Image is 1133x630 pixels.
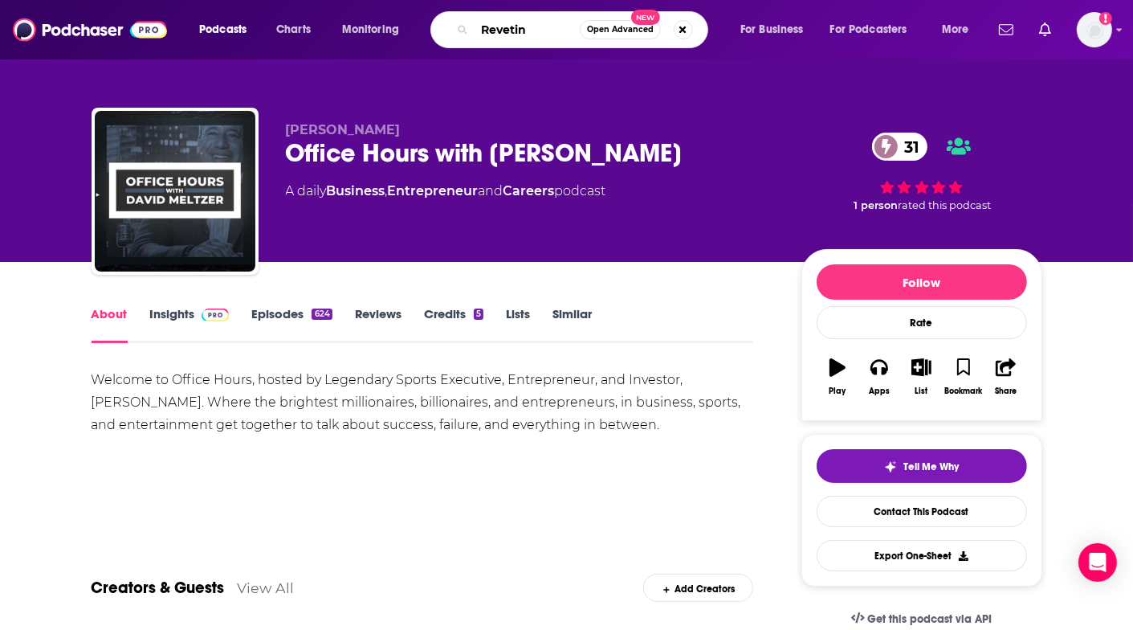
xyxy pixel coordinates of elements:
span: New [631,10,660,25]
a: About [92,306,128,343]
a: Charts [266,17,320,43]
span: Podcasts [199,18,247,41]
a: InsightsPodchaser Pro [150,306,230,343]
a: Show notifications dropdown [992,16,1020,43]
span: Get this podcast via API [867,612,992,626]
a: Episodes624 [251,306,332,343]
button: List [900,348,942,406]
button: Follow [817,264,1027,300]
span: Logged in as megcassidy [1077,12,1112,47]
span: , [385,183,388,198]
span: 31 [888,133,927,161]
img: Podchaser Pro [202,309,230,321]
button: Bookmark [943,348,984,406]
span: More [942,18,969,41]
div: Apps [869,387,890,396]
span: For Podcasters [830,18,907,41]
button: Share [984,348,1026,406]
span: Charts [276,18,311,41]
button: open menu [820,17,931,43]
span: Monitoring [342,18,399,41]
img: tell me why sparkle [884,460,897,473]
div: 5 [474,309,483,320]
div: Rate [817,306,1027,339]
div: A daily podcast [286,182,606,201]
button: Show profile menu [1077,12,1112,47]
a: Entrepreneur [388,183,479,198]
button: Play [817,348,858,406]
button: open menu [331,17,420,43]
div: Search podcasts, credits, & more... [446,11,723,48]
span: Open Advanced [587,26,654,34]
a: Show notifications dropdown [1033,16,1058,43]
div: Play [829,387,846,396]
button: open menu [188,17,267,43]
img: User Profile [1077,12,1112,47]
div: 31 1 personrated this podcast [801,122,1042,222]
a: 31 [872,133,927,161]
div: Share [995,387,1017,396]
a: Creators & Guests [92,578,225,598]
input: Search podcasts, credits, & more... [475,17,580,43]
a: Lists [506,306,530,343]
button: open menu [931,17,989,43]
span: Tell Me Why [903,460,959,473]
button: tell me why sparkleTell Me Why [817,449,1027,483]
div: 624 [312,309,332,320]
button: Export One-Sheet [817,540,1027,571]
button: Apps [858,348,900,406]
span: 1 person [854,199,899,211]
a: Similar [552,306,592,343]
div: Open Intercom Messenger [1078,543,1117,582]
a: Business [327,183,385,198]
a: Contact This Podcast [817,496,1027,527]
button: Open AdvancedNew [580,20,661,39]
a: Careers [503,183,555,198]
span: For Business [740,18,804,41]
div: Bookmark [944,387,982,396]
a: View All [238,579,295,596]
a: Reviews [355,306,401,343]
img: Podchaser - Follow, Share and Rate Podcasts [13,14,167,45]
img: Office Hours with David Meltzer [95,111,255,272]
button: open menu [729,17,824,43]
div: Add Creators [643,574,753,602]
span: and [479,183,503,198]
div: List [915,387,928,396]
svg: Add a profile image [1099,12,1112,25]
span: [PERSON_NAME] [286,122,401,137]
span: rated this podcast [899,199,992,211]
div: Welcome to Office Hours, hosted by Legendary Sports Executive, Entrepreneur, and Investor, [PERSO... [92,369,754,436]
a: Credits5 [424,306,483,343]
